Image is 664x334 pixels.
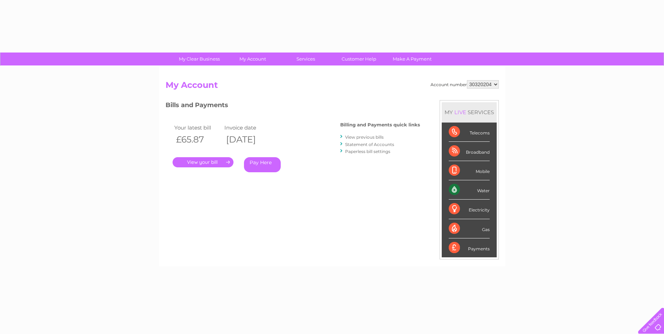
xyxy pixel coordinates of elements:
[345,149,390,154] a: Paperless bill settings
[449,180,490,200] div: Water
[244,157,281,172] a: Pay Here
[449,123,490,142] div: Telecoms
[345,142,394,147] a: Statement of Accounts
[449,161,490,180] div: Mobile
[383,53,441,65] a: Make A Payment
[173,132,223,147] th: £65.87
[173,157,233,167] a: .
[449,142,490,161] div: Broadband
[431,80,499,89] div: Account number
[277,53,335,65] a: Services
[453,109,468,116] div: LIVE
[345,134,384,140] a: View previous bills
[449,200,490,219] div: Electricity
[449,219,490,238] div: Gas
[166,80,499,93] h2: My Account
[223,132,273,147] th: [DATE]
[173,123,223,132] td: Your latest bill
[166,100,420,112] h3: Bills and Payments
[442,102,497,122] div: MY SERVICES
[449,238,490,257] div: Payments
[340,122,420,127] h4: Billing and Payments quick links
[170,53,228,65] a: My Clear Business
[330,53,388,65] a: Customer Help
[223,123,273,132] td: Invoice date
[224,53,281,65] a: My Account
